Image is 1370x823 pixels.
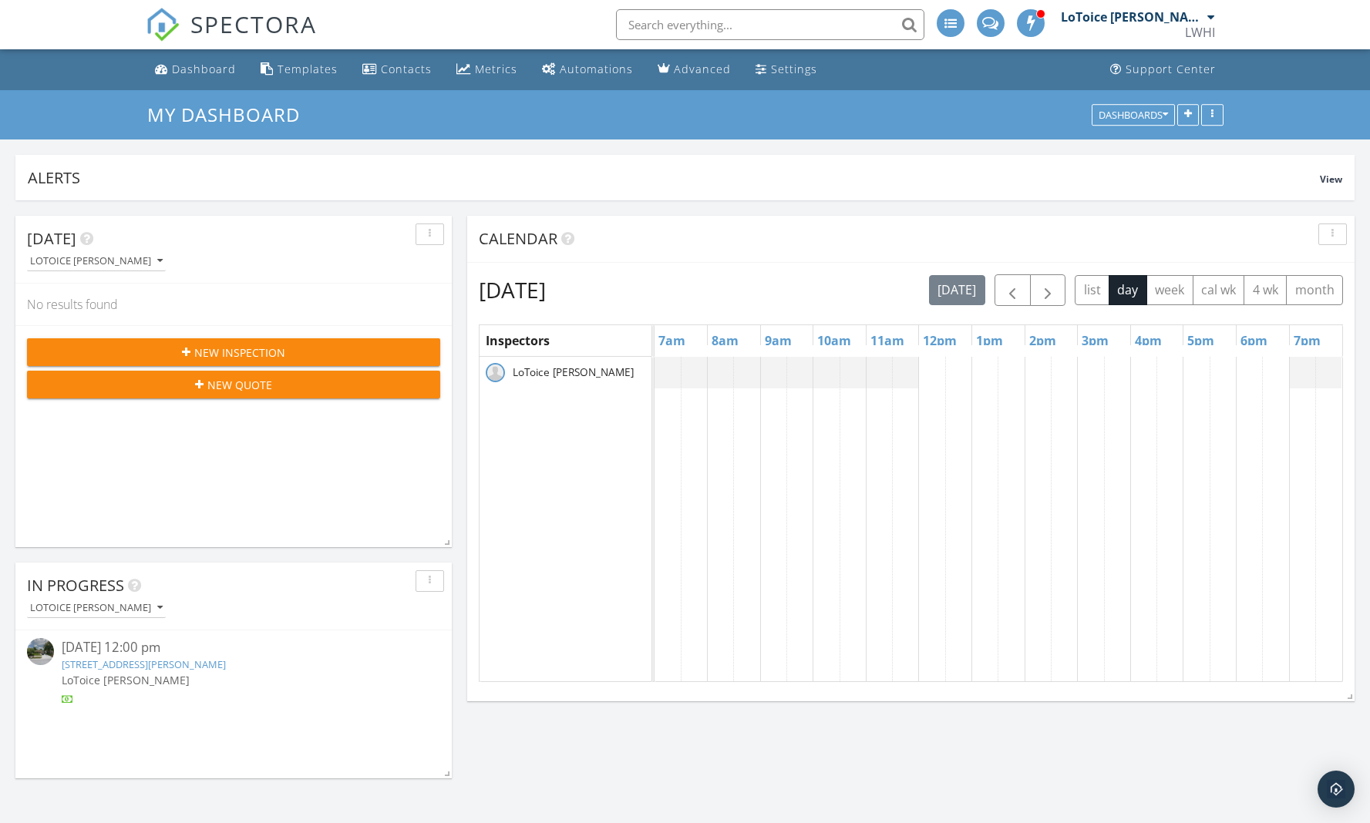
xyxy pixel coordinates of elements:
[27,638,54,665] img: streetview
[1061,9,1203,25] div: LoToice [PERSON_NAME]
[28,167,1320,188] div: Alerts
[486,363,505,382] img: default-user-f0147aede5fd5fa78ca7ade42f37bd4542148d508eef1c3d3ea960f66861d68b.jpg
[62,657,226,671] a: [STREET_ADDRESS][PERSON_NAME]
[510,364,637,380] span: LoToice [PERSON_NAME]
[27,228,76,249] span: [DATE]
[1025,328,1060,353] a: 2pm
[749,55,823,84] a: Settings
[616,9,924,40] input: Search everything...
[929,275,985,305] button: [DATE]
[1092,104,1175,126] button: Dashboards
[536,55,639,84] a: Automations (Advanced)
[1109,275,1147,305] button: day
[995,274,1031,306] button: Previous day
[1126,62,1216,76] div: Support Center
[1183,328,1218,353] a: 5pm
[190,8,317,40] span: SPECTORA
[450,55,523,84] a: Metrics
[27,371,440,398] button: New Quote
[149,55,242,84] a: Dashboard
[475,62,517,76] div: Metrics
[919,328,961,353] a: 12pm
[1290,328,1325,353] a: 7pm
[1237,328,1271,353] a: 6pm
[147,102,313,127] a: My Dashboard
[62,673,190,687] span: LoToice [PERSON_NAME]
[655,328,689,353] a: 7am
[813,328,855,353] a: 10am
[1078,328,1112,353] a: 3pm
[486,332,550,349] span: Inspectors
[479,228,557,249] span: Calendar
[651,55,737,84] a: Advanced
[1075,275,1109,305] button: list
[1131,328,1166,353] a: 4pm
[972,328,1007,353] a: 1pm
[27,338,440,366] button: New Inspection
[254,55,344,84] a: Templates
[1320,173,1342,186] span: View
[1104,55,1222,84] a: Support Center
[1244,275,1287,305] button: 4 wk
[1030,274,1066,306] button: Next day
[1318,771,1355,808] div: Open Intercom Messenger
[30,256,163,267] div: LoToice [PERSON_NAME]
[560,62,633,76] div: Automations
[15,284,452,325] div: No results found
[761,328,796,353] a: 9am
[194,344,285,361] span: New Inspection
[1193,275,1245,305] button: cal wk
[27,251,166,272] button: LoToice [PERSON_NAME]
[867,328,908,353] a: 11am
[771,62,817,76] div: Settings
[1185,25,1215,40] div: LWHI
[27,638,440,707] a: [DATE] 12:00 pm [STREET_ADDRESS][PERSON_NAME] LoToice [PERSON_NAME]
[27,598,166,619] button: LoToice [PERSON_NAME]
[708,328,742,353] a: 8am
[30,603,163,613] div: LoToice [PERSON_NAME]
[278,62,338,76] div: Templates
[356,55,438,84] a: Contacts
[1146,275,1193,305] button: week
[1286,275,1343,305] button: month
[479,274,546,305] h2: [DATE]
[146,8,180,42] img: The Best Home Inspection Software - Spectora
[674,62,731,76] div: Advanced
[381,62,432,76] div: Contacts
[27,575,124,596] span: In Progress
[207,377,272,393] span: New Quote
[1099,109,1168,120] div: Dashboards
[62,638,406,657] div: [DATE] 12:00 pm
[172,62,236,76] div: Dashboard
[146,21,317,53] a: SPECTORA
